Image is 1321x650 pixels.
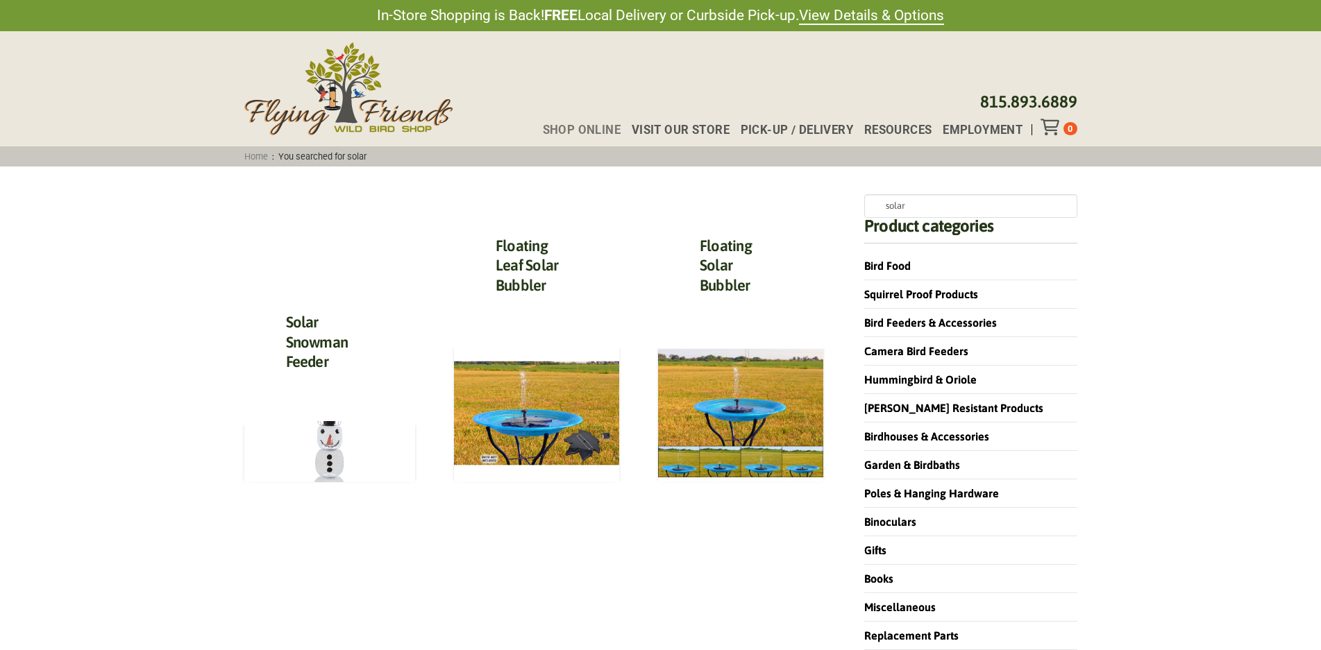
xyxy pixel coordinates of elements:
span: Shop Online [543,124,621,136]
a: Floating Solar Bubbler [700,237,752,294]
span: Employment [943,124,1023,136]
span: Pick-up / Delivery [741,124,854,136]
a: Bird Feeders & Accessories [864,316,997,329]
span: You searched for solar [274,151,371,162]
a: Birdhouses & Accessories [864,430,989,443]
span: 0 [1068,123,1072,134]
a: Camera Bird Feeders [864,345,968,357]
a: Home [239,151,272,162]
a: Floating Leaf Solar Bubbler [496,237,558,294]
a: Poles & Hanging Hardware [864,487,999,499]
strong: FREE [544,7,578,24]
a: Resources [853,124,932,136]
a: Binoculars [864,515,916,528]
a: Miscellaneous [864,601,936,613]
a: View Details & Options [799,7,944,25]
div: Toggle Off Canvas Content [1041,119,1063,135]
a: [PERSON_NAME] Resistant Products [864,402,1043,414]
a: Pick-up / Delivery [730,124,853,136]
span: Resources [864,124,932,136]
a: Replacement Parts [864,629,959,642]
span: Visit Our Store [632,124,730,136]
a: Garden & Birdbaths [864,459,960,471]
a: Gifts [864,544,886,556]
h4: Product categories [864,218,1077,243]
a: Bird Food [864,259,911,272]
span: : [239,151,371,162]
input: Search products… [864,194,1077,218]
a: Books [864,572,893,585]
a: Visit Our Store [621,124,730,136]
a: 815.893.6889 [980,92,1077,111]
span: In-Store Shopping is Back! Local Delivery or Curbside Pick-up. [377,6,944,26]
a: Squirrel Proof Products [864,288,978,300]
img: Flying Friends Wild Bird Shop Logo [244,42,453,135]
a: Hummingbird & Oriole [864,373,977,386]
a: Employment [932,124,1023,136]
a: Solar Snowman Feeder [286,313,348,370]
a: Shop Online [532,124,621,136]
